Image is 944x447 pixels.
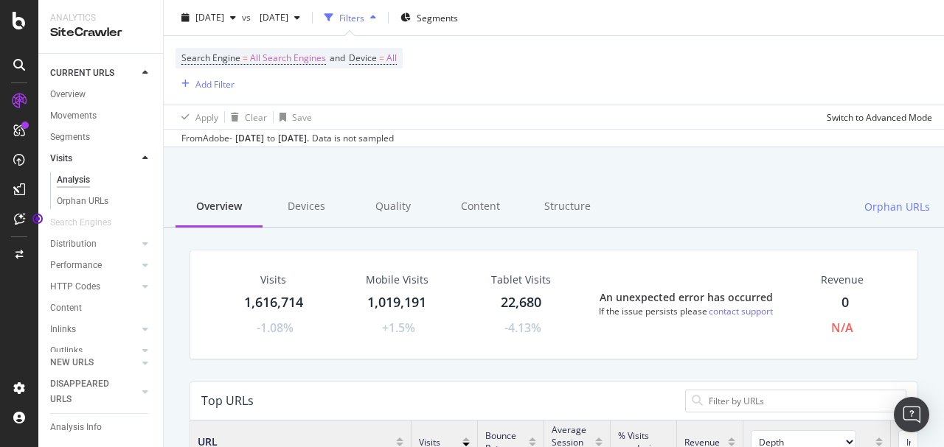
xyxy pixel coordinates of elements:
button: Apply [176,105,218,129]
div: If the issue persists please [599,305,707,317]
a: Movements [50,108,153,124]
button: Segments [395,6,464,29]
div: Content [50,300,82,316]
div: [DATE] . [278,132,309,145]
div: Mobile Visits [366,272,428,287]
div: Content [437,187,524,228]
a: Inlinks [50,322,138,337]
a: CURRENT URLS [50,66,138,81]
a: Analysis [57,172,153,188]
span: and [330,52,345,64]
div: Inlinks [50,322,76,337]
div: Overview [176,187,263,228]
span: 0 [841,293,849,311]
div: 1,019,191 [367,293,426,312]
div: Analytics [50,12,151,24]
div: NEW URLS [50,355,94,370]
a: Overview [50,87,153,102]
div: Save [292,110,312,123]
a: Visits [50,151,138,166]
div: Quality [350,187,437,228]
button: [DATE] [254,6,306,29]
span: vs [242,11,254,24]
div: SiteCrawler [50,24,151,41]
div: Search Engines [50,215,111,230]
button: Filters [319,6,382,29]
a: Outlinks [50,343,138,359]
div: From Adobe - to Data is not sampled [181,132,394,145]
a: Analysis Info [50,420,153,435]
a: Performance [50,258,138,273]
div: Visits [50,151,72,166]
button: [DATE] [176,6,242,29]
div: +1.5% [382,320,415,337]
div: Apply [195,110,218,123]
button: Clear [225,105,267,129]
a: Segments [50,130,153,145]
div: Switch to Advanced Mode [827,110,932,123]
span: Revenue [821,272,864,287]
div: An unexpected error has occurred [600,290,773,305]
div: [DATE] [235,132,264,145]
div: Clear [245,110,267,123]
div: Analysis Info [50,420,102,435]
div: contact support [709,305,773,317]
a: Content [50,300,153,316]
div: Analysis [57,172,90,188]
button: Save [274,105,312,129]
div: Open Intercom Messenger [894,397,929,432]
span: Device [349,52,377,64]
div: Structure [524,187,611,228]
div: Outlinks [50,343,83,359]
div: 22,680 [501,293,541,312]
a: HTTP Codes [50,279,138,295]
div: 1,616,714 [244,293,303,312]
div: Performance [50,258,102,273]
button: Switch to Advanced Mode [821,105,932,129]
span: All [386,48,397,68]
div: Overview [50,87,86,102]
a: NEW URLS [50,355,138,370]
span: Segments [417,11,458,24]
span: All Search Engines [250,48,326,68]
span: = [243,52,248,64]
a: Orphan URLs [57,194,153,209]
div: Orphan URLs [57,194,108,209]
span: Search Engine [181,52,240,64]
div: N/A [831,320,853,337]
div: Add Filter [195,77,235,90]
div: Distribution [50,236,97,252]
span: 2025 Sep. 1st [195,11,224,24]
a: Search Engines [50,215,126,230]
div: Top URLs [201,393,254,408]
input: Filter by URLs [707,394,900,408]
div: CURRENT URLS [50,66,114,81]
div: Tablet Visits [491,272,551,287]
div: Movements [50,108,97,124]
div: Devices [263,187,350,228]
button: Add Filter [176,75,235,93]
span: = [379,52,384,64]
div: Tooltip anchor [31,212,44,225]
div: -4.13% [504,320,541,337]
div: DISAPPEARED URLS [50,376,125,407]
a: DISAPPEARED URLS [50,376,138,407]
div: HTTP Codes [50,279,100,295]
a: Distribution [50,236,138,252]
div: Filters [339,11,364,24]
span: Orphan URLs [864,200,930,214]
div: Visits [260,272,286,287]
div: -1.08% [257,320,294,337]
span: 2025 Aug. 25th [254,11,288,24]
div: Segments [50,130,90,145]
